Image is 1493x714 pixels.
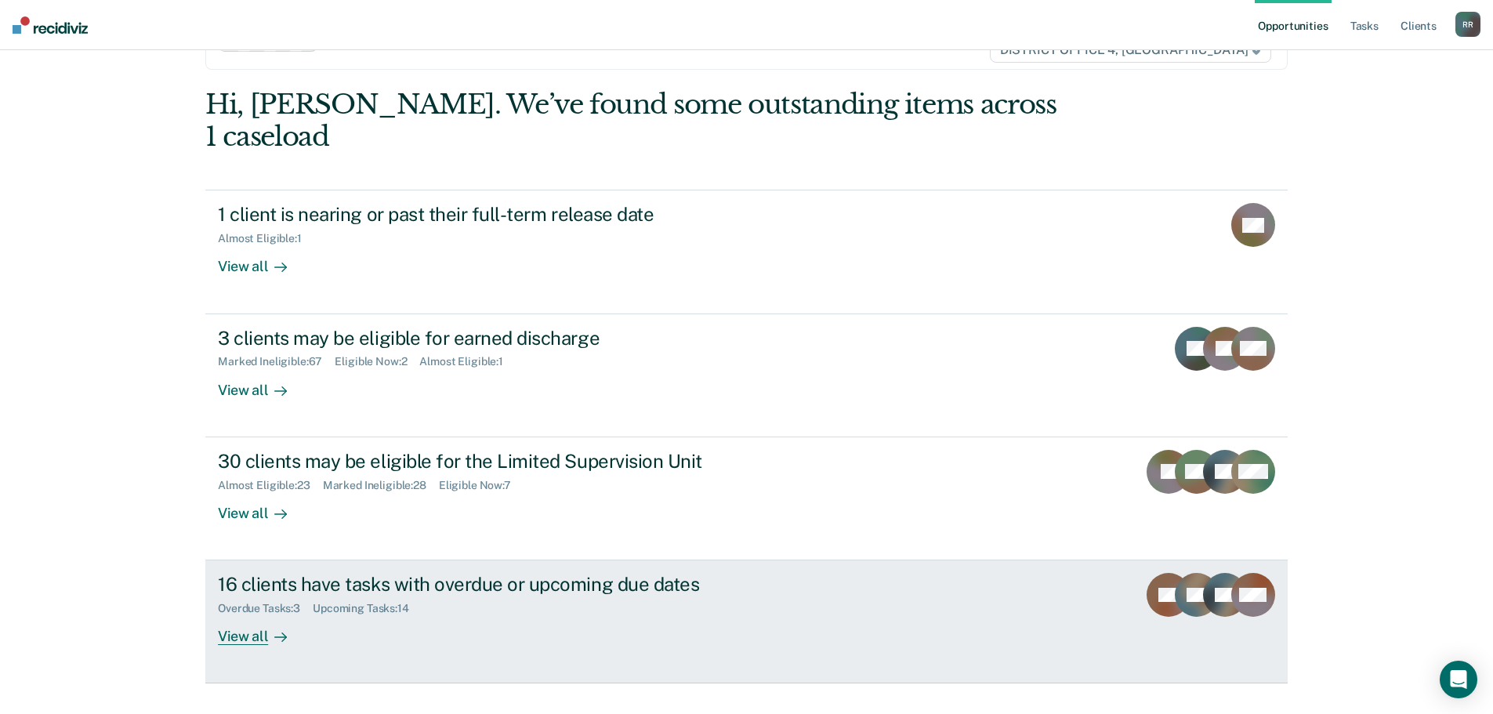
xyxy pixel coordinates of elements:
div: View all [218,491,306,522]
div: 16 clients have tasks with overdue or upcoming due dates [218,573,768,596]
div: Hi, [PERSON_NAME]. We’ve found some outstanding items across 1 caseload [205,89,1071,153]
div: Almost Eligible : 23 [218,479,323,492]
div: Open Intercom Messenger [1440,661,1477,698]
div: View all [218,615,306,646]
div: Marked Ineligible : 67 [218,355,335,368]
img: Recidiviz [13,16,88,34]
div: R R [1455,12,1480,37]
a: 30 clients may be eligible for the Limited Supervision UnitAlmost Eligible:23Marked Ineligible:28... [205,437,1288,560]
div: 30 clients may be eligible for the Limited Supervision Unit [218,450,768,473]
div: Upcoming Tasks : 14 [313,602,422,615]
button: RR [1455,12,1480,37]
div: 3 clients may be eligible for earned discharge [218,327,768,350]
div: View all [218,368,306,399]
div: Overdue Tasks : 3 [218,602,313,615]
div: Eligible Now : 2 [335,355,419,368]
div: 1 client is nearing or past their full-term release date [218,203,768,226]
a: 16 clients have tasks with overdue or upcoming due datesOverdue Tasks:3Upcoming Tasks:14View all [205,560,1288,683]
a: 1 client is nearing or past their full-term release dateAlmost Eligible:1View all [205,190,1288,314]
div: Almost Eligible : 1 [218,232,314,245]
div: Marked Ineligible : 28 [323,479,439,492]
a: 3 clients may be eligible for earned dischargeMarked Ineligible:67Eligible Now:2Almost Eligible:1... [205,314,1288,437]
div: View all [218,245,306,276]
div: Almost Eligible : 1 [419,355,516,368]
div: Eligible Now : 7 [439,479,524,492]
